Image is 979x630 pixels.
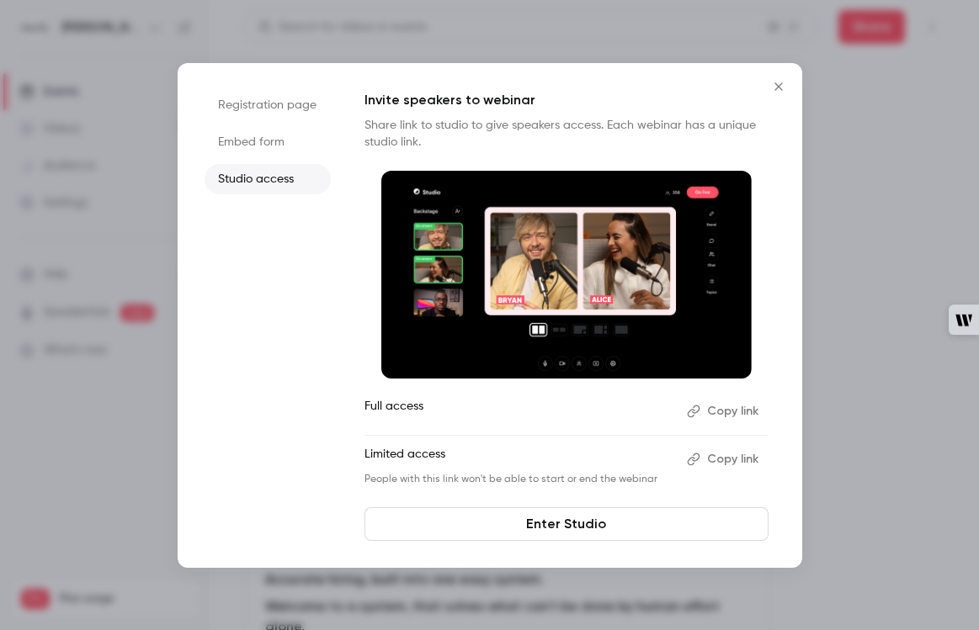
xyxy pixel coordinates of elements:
p: Limited access [364,446,673,473]
p: People with this link won't be able to start or end the webinar [364,473,673,486]
a: Enter Studio [364,507,769,541]
li: Embed form [205,127,331,157]
li: Registration page [205,90,331,120]
p: Share link to studio to give speakers access. Each webinar has a unique studio link. [364,117,769,151]
img: Invite speakers to webinar [381,171,752,379]
p: Invite speakers to webinar [364,90,769,110]
p: Full access [364,398,673,425]
li: Studio access [205,164,331,194]
button: Close [762,70,795,103]
button: Copy link [680,446,769,473]
button: Copy link [680,398,769,425]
